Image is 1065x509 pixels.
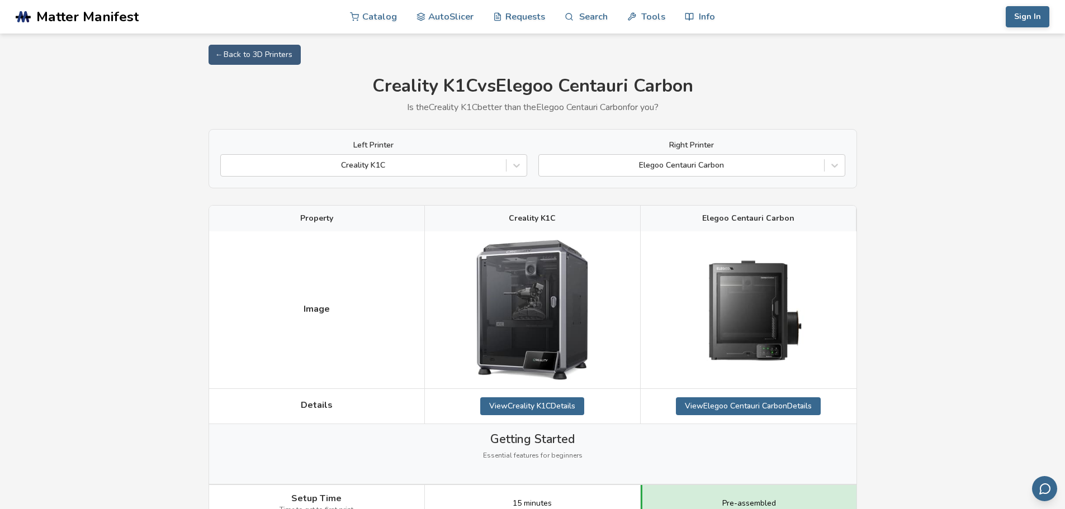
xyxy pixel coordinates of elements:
[676,397,821,415] a: ViewElegoo Centauri CarbonDetails
[702,214,794,223] span: Elegoo Centauri Carbon
[209,102,857,112] p: Is the Creality K1C better than the Elegoo Centauri Carbon for you?
[301,400,333,410] span: Details
[490,432,575,446] span: Getting Started
[480,397,584,415] a: ViewCreality K1CDetails
[209,45,301,65] a: ← Back to 3D Printers
[36,9,139,25] span: Matter Manifest
[513,499,552,508] span: 15 minutes
[693,246,804,374] img: Elegoo Centauri Carbon
[509,214,556,223] span: Creality K1C
[209,76,857,97] h1: Creality K1C vs Elegoo Centauri Carbon
[545,161,547,170] input: Elegoo Centauri Carbon
[304,304,330,314] span: Image
[1032,476,1057,501] button: Send feedback via email
[226,161,229,170] input: Creality K1C
[220,141,527,150] label: Left Printer
[538,141,845,150] label: Right Printer
[722,499,776,508] span: Pre-assembled
[291,493,342,503] span: Setup Time
[483,452,583,460] span: Essential features for beginners
[300,214,333,223] span: Property
[1006,6,1049,27] button: Sign In
[476,240,588,380] img: Creality K1C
